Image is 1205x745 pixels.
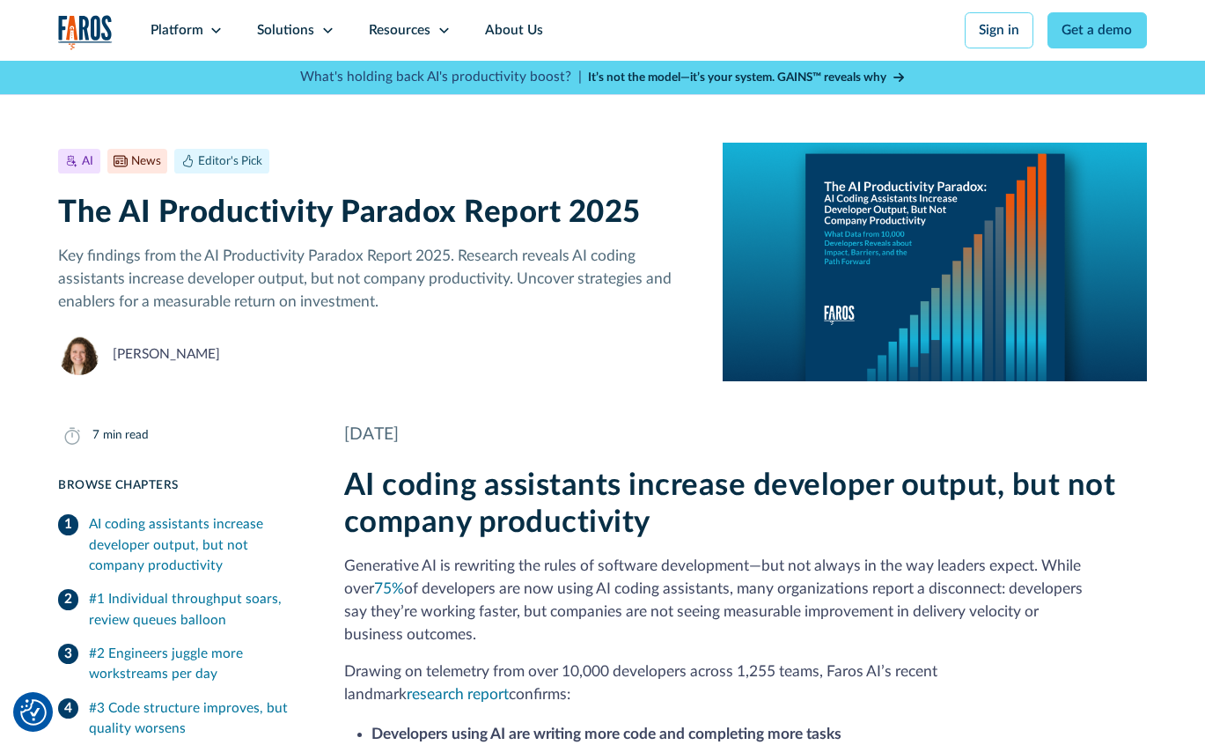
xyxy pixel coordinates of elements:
div: AI coding assistants increase developer output, but not company productivity [89,514,303,576]
h1: The AI Productivity Paradox Report 2025 [58,195,694,232]
h2: AI coding assistants increase developer output, but not company productivity [344,468,1147,541]
img: Logo of the analytics and reporting company Faros. [58,15,113,50]
a: #1 Individual throughput soars, review queues balloon [58,583,303,638]
a: home [58,15,113,50]
a: AI coding assistants increase developer output, but not company productivity [58,508,303,583]
div: Solutions [257,20,314,41]
a: 75% [374,581,404,596]
div: min read [103,426,149,444]
div: #1 Individual throughput soars, review queues balloon [89,589,303,630]
div: #2 Engineers juggle more workstreams per day [89,644,303,684]
img: A report cover on a blue background. The cover reads:The AI Productivity Paradox: AI Coding Assis... [723,143,1147,381]
div: #3 Code structure improves, but quality worsens [89,698,303,739]
div: Editor's Pick [198,152,262,170]
button: Cookie Settings [20,699,47,726]
div: [PERSON_NAME] [113,344,220,365]
div: Platform [151,20,203,41]
a: Get a demo [1047,12,1147,48]
div: 7 [92,426,99,444]
div: Resources [369,20,430,41]
p: What's holding back AI's productivity boost? | [300,67,582,87]
div: [DATE] [344,422,1147,447]
img: Neely Dunlap [58,335,99,375]
a: Sign in [965,12,1034,48]
a: research report [407,687,509,702]
a: #2 Engineers juggle more workstreams per day [58,637,303,691]
div: News [131,152,161,170]
a: It’s not the model—it’s your system. GAINS™ reveals why [588,69,905,86]
p: Generative AI is rewriting the rules of software development—but not always in the way leaders ex... [344,555,1147,646]
p: Key findings from the AI Productivity Paradox Report 2025. Research reveals AI coding assistants ... [58,245,694,313]
div: Browse Chapters [58,476,303,494]
div: AI [82,152,93,170]
strong: Developers using AI are writing more code and completing more tasks [371,727,841,741]
img: Revisit consent button [20,699,47,726]
strong: It’s not the model—it’s your system. GAINS™ reveals why [588,71,886,84]
p: Drawing on telemetry from over 10,000 developers across 1,255 teams, Faros AI’s recent landmark c... [344,660,1147,706]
